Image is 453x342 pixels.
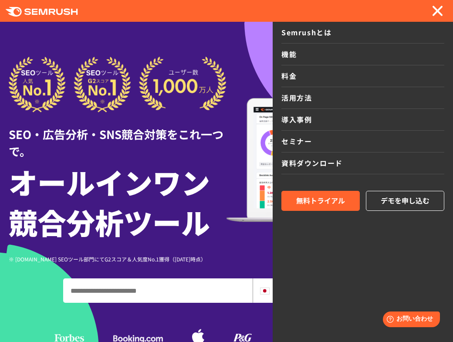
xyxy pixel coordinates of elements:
[281,44,444,65] a: 機能
[281,109,444,131] a: 導入事例
[381,195,429,207] span: デモを申し込む
[281,152,444,174] a: 資料ダウンロード
[375,308,443,332] iframe: Help widget launcher
[281,65,444,87] a: 料金
[281,87,444,109] a: 活用方法
[281,131,444,152] a: セミナー
[296,195,345,207] span: 無料トライアル
[281,191,360,211] a: 無料トライアル
[64,279,252,302] input: ドメイン、キーワードまたはURLを入力してください
[9,162,226,242] h1: オールインワン 競合分析ツール
[9,255,226,263] div: ※ [DOMAIN_NAME] SEOツール部門にてG2スコア＆人気度No.1獲得（[DATE]時点）
[366,191,444,211] a: デモを申し込む
[9,112,226,159] div: SEO・広告分析・SNS競合対策をこれ一つで。
[281,22,444,44] a: Semrushとは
